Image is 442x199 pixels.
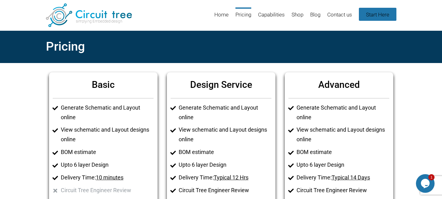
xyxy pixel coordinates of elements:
h2: Pricing [46,36,396,57]
a: Contact us [327,7,352,28]
u: Typical 12 Hrs [214,174,248,181]
li: Circuit Tree Engineer Review [61,186,154,195]
li: BOM estimate [297,147,389,157]
u: 10 minutes [96,174,123,181]
h6: Basic [53,76,154,93]
li: Upto 6 layer Design [61,160,154,170]
a: Blog [310,7,320,28]
li: Delivery Time: [61,173,154,183]
u: Typical 14 Days [332,174,370,181]
li: Generate Schematic and Layout online [297,103,389,122]
li: Generate Schematic and Layout online [61,103,154,122]
a: Pricing [235,7,251,28]
iframe: chat widget [416,174,436,193]
li: Delivery Time: [297,173,389,183]
li: Upto 6 layer Design [297,160,389,170]
li: View schematic and Layout designs online [179,125,271,144]
li: View schematic and Layout designs online [61,125,154,144]
li: BOM estimate [179,147,271,157]
li: BOM estimate [61,147,154,157]
li: View schematic and Layout designs online [297,125,389,144]
li: Circuit Tree Engineer Review [179,186,271,195]
a: Shop [292,7,303,28]
a: Start Here [359,8,396,21]
img: Circuit Tree [46,3,132,27]
a: Capabilities [258,7,285,28]
li: Generate Schematic and Layout online [179,103,271,122]
li: Delivery Time: [179,173,271,183]
h6: Advanced [288,76,389,93]
li: Circuit Tree Engineer Review [297,186,389,195]
a: Home [214,7,229,28]
h6: Design Service [171,76,271,93]
li: Upto 6 layer Design [179,160,271,170]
